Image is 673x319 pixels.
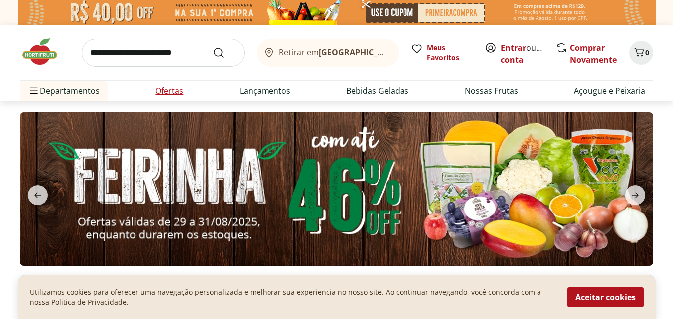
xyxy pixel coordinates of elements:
[20,185,56,205] button: previous
[279,48,389,57] span: Retirar em
[372,274,380,298] button: Go to page 10 from fs-carousel
[28,79,100,103] span: Departamentos
[465,85,518,97] a: Nossas Frutas
[501,42,545,66] span: ou
[574,85,645,97] a: Açougue e Peixaria
[346,85,408,97] a: Bebidas Geladas
[294,274,302,298] button: Go to page 1 from fs-carousel
[324,274,332,298] button: Go to page 4 from fs-carousel
[570,42,617,65] a: Comprar Novamente
[427,43,473,63] span: Meus Favoritos
[348,274,356,298] button: Go to page 7 from fs-carousel
[20,37,70,67] img: Hortifruti
[364,274,372,298] button: Go to page 9 from fs-carousel
[302,274,310,298] button: Go to page 2 from fs-carousel
[340,274,348,298] button: Go to page 6 from fs-carousel
[356,274,364,298] button: Go to page 8 from fs-carousel
[213,47,237,59] button: Submit Search
[240,85,290,97] a: Lançamentos
[257,39,399,67] button: Retirar em[GEOGRAPHIC_DATA]/[GEOGRAPHIC_DATA]
[332,274,340,298] button: Go to page 5 from fs-carousel
[501,42,526,53] a: Entrar
[28,79,40,103] button: Menu
[501,42,555,65] a: Criar conta
[310,274,324,298] button: Current page from fs-carousel
[82,39,245,67] input: search
[319,47,487,58] b: [GEOGRAPHIC_DATA]/[GEOGRAPHIC_DATA]
[20,112,653,266] img: feira
[567,287,644,307] button: Aceitar cookies
[411,43,473,63] a: Meus Favoritos
[30,287,555,307] p: Utilizamos cookies para oferecer uma navegação personalizada e melhorar sua experiencia no nosso ...
[617,185,653,205] button: next
[155,85,183,97] a: Ofertas
[629,41,653,65] button: Carrinho
[645,48,649,57] span: 0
